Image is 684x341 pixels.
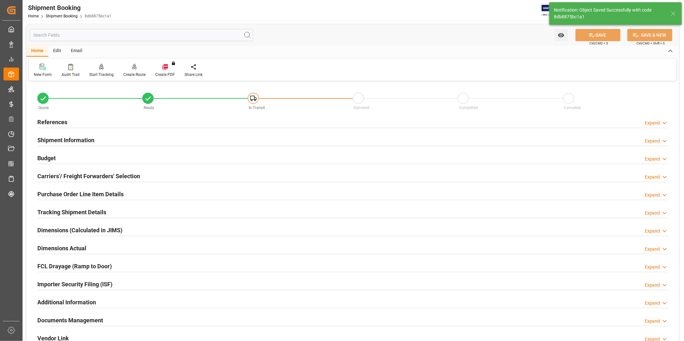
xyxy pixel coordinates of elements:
[37,190,124,198] h2: Purchase Order Line Item Details
[627,29,672,41] button: SAVE & NEW
[37,244,86,253] h2: Dimensions Actual
[459,106,478,110] span: Completed
[89,72,114,78] div: Start Tracking
[554,7,665,20] div: Notification: Object Saved Successfully with code 8db8875bc1a1
[645,318,660,325] div: Expand
[645,228,660,235] div: Expand
[34,72,52,78] div: New Form
[39,106,49,110] span: Quote
[30,29,253,41] input: Search Fields
[37,136,94,144] h2: Shipment Information
[37,280,112,289] h2: Importer Security Filing (ISF)
[144,106,154,110] span: Ready
[37,172,140,180] h2: Carriers'/ Freight Forwarders' Selection
[645,156,660,162] div: Expand
[66,46,87,57] div: Email
[575,29,621,41] button: SAVE
[62,72,80,78] div: Audit Trail
[26,46,48,57] div: Home
[645,264,660,271] div: Expand
[37,316,103,325] h2: Documents Management
[37,118,67,126] h2: References
[46,14,78,18] a: Shipment Booking
[542,5,564,16] img: Exertis%20JAM%20-%20Email%20Logo.jpg_1722504956.jpg
[37,226,122,235] h2: Dimensions (Calculated in JIMS)
[37,154,56,162] h2: Budget
[37,298,96,307] h2: Additional Information
[354,106,369,110] span: Delivered
[37,208,106,217] h2: Tracking Shipment Details
[645,120,660,126] div: Expand
[123,72,146,78] div: Create Route
[645,300,660,307] div: Expand
[589,41,608,46] span: Ctrl/CMD + S
[555,29,568,41] button: open menu
[645,138,660,144] div: Expand
[645,282,660,289] div: Expand
[28,3,111,13] div: Shipment Booking
[249,106,265,110] span: In-Transit
[645,174,660,180] div: Expand
[28,14,39,18] a: Home
[645,246,660,253] div: Expand
[645,192,660,198] div: Expand
[636,41,665,46] span: Ctrl/CMD + Shift + S
[645,210,660,217] div: Expand
[564,106,581,110] span: Cancelled
[37,262,112,271] h2: FCL Drayage (Ramp to Door)
[48,46,66,57] div: Edit
[185,72,203,78] div: Share Link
